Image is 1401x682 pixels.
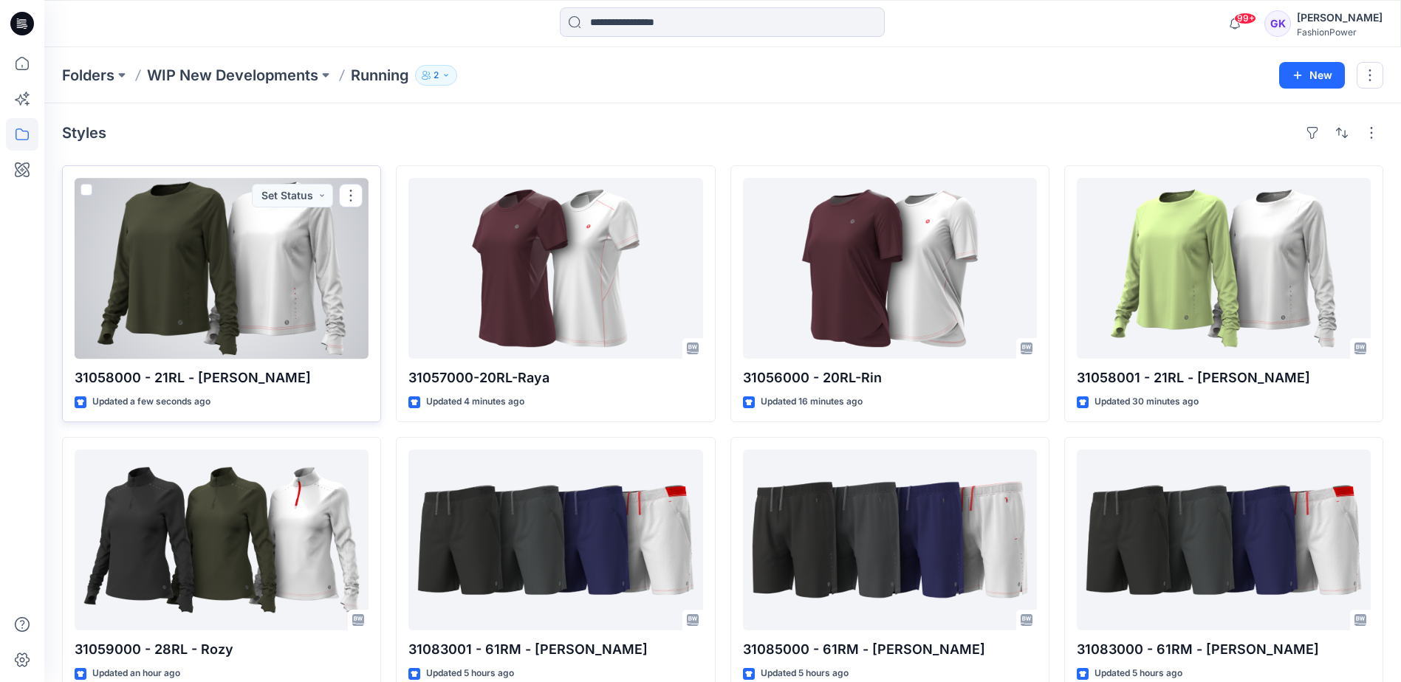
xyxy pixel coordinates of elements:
p: Running [351,65,409,86]
p: 31083001 - 61RM - [PERSON_NAME] [408,639,702,660]
p: Updated an hour ago [92,666,180,681]
p: Updated 16 minutes ago [761,394,863,410]
p: Updated 4 minutes ago [426,394,524,410]
a: WIP New Developments [147,65,318,86]
p: 31085000 - 61RM - [PERSON_NAME] [743,639,1037,660]
p: 31058000 - 21RL - [PERSON_NAME] [75,368,369,388]
a: 31059000 - 28RL - Rozy [75,449,369,630]
p: 31056000 - 20RL-Rin [743,368,1037,388]
p: 31057000-20RL-Raya [408,368,702,388]
div: [PERSON_NAME] [1297,9,1383,27]
p: 2 [434,67,439,83]
a: 31056000 - 20RL-Rin [743,178,1037,359]
a: 31058000 - 21RL - Ravita [75,178,369,359]
p: 31058001 - 21RL - [PERSON_NAME] [1077,368,1371,388]
p: Updated 30 minutes ago [1095,394,1199,410]
a: Folders [62,65,114,86]
a: 31085000 - 61RM - Rufus [743,449,1037,630]
a: 31057000-20RL-Raya [408,178,702,359]
p: Updated 5 hours ago [426,666,514,681]
span: 99+ [1234,13,1256,24]
a: 31083001 - 61RM - Ross [408,449,702,630]
p: Updated a few seconds ago [92,394,210,410]
p: Updated 5 hours ago [761,666,849,681]
button: New [1279,62,1345,89]
button: 2 [415,65,457,86]
p: 31083000 - 61RM - [PERSON_NAME] [1077,639,1371,660]
h4: Styles [62,124,106,142]
a: 31058001 - 21RL - Ravita [1077,178,1371,359]
div: GK [1264,10,1291,37]
div: FashionPower [1297,27,1383,38]
p: 31059000 - 28RL - Rozy [75,639,369,660]
a: 31083000 - 61RM - Ross [1077,449,1371,630]
p: Updated 5 hours ago [1095,666,1182,681]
